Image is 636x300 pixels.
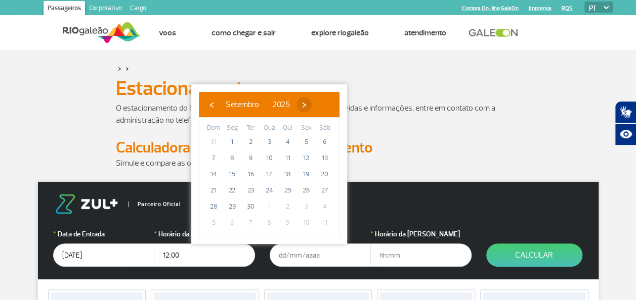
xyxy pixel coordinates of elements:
span: 3 [298,198,314,215]
span: 16 [242,166,259,182]
span: 2 [280,198,296,215]
th: weekday [278,123,297,134]
span: 4 [280,134,296,150]
a: Voos [158,28,176,38]
label: Horário da Entrada [154,229,255,239]
span: 25 [280,182,296,198]
span: 18 [280,166,296,182]
span: 14 [205,166,222,182]
span: 26 [298,182,314,198]
span: 23 [242,182,259,198]
th: weekday [315,123,334,134]
span: 11 [317,215,333,231]
p: Simule e compare as opções. [116,157,521,169]
bs-datepicker-navigation-view: ​ ​ ​ [204,98,312,108]
span: 15 [224,166,240,182]
span: 13 [317,150,333,166]
span: 5 [205,215,222,231]
span: 30 [242,198,259,215]
a: Cargo [126,1,150,17]
button: Abrir tradutor de língua de sinais. [615,101,636,123]
a: Como chegar e sair [211,28,275,38]
span: 1 [224,134,240,150]
p: O estacionamento do RIOgaleão é administrado pela Estapar. Para dúvidas e informações, entre em c... [116,102,521,126]
th: weekday [241,123,260,134]
span: 19 [298,166,314,182]
a: Compra On-line GaleOn [462,5,519,12]
span: 24 [261,182,277,198]
a: Imprensa [529,5,552,12]
span: Parceiro Oficial [129,202,181,207]
th: weekday [297,123,316,134]
input: dd/mm/aaaa [270,243,371,267]
span: 28 [205,198,222,215]
span: 8 [224,150,240,166]
span: 6 [224,215,240,231]
button: 2025 [266,97,296,112]
span: 7 [205,150,222,166]
th: weekday [223,123,242,134]
span: 21 [205,182,222,198]
span: 11 [280,150,296,166]
span: Setembro [226,99,259,110]
span: 2025 [272,99,290,110]
button: Calcular [486,243,582,267]
span: 9 [242,150,259,166]
input: hh:mm [370,243,472,267]
a: Passageiros [44,1,85,17]
span: 31 [205,134,222,150]
input: dd/mm/aaaa [53,243,154,267]
span: 27 [317,182,333,198]
div: Plugin de acessibilidade da Hand Talk. [615,101,636,145]
span: 8 [261,215,277,231]
span: 6 [317,134,333,150]
a: > [118,63,121,74]
span: 10 [261,150,277,166]
span: 2 [242,134,259,150]
span: 9 [280,215,296,231]
bs-datepicker-container: calendar [191,84,347,244]
span: 1 [261,198,277,215]
a: > [125,63,129,74]
th: weekday [204,123,223,134]
label: Horário da [PERSON_NAME] [370,229,472,239]
a: Corporativo [85,1,126,17]
span: 29 [224,198,240,215]
h2: Calculadora de Tarifa do Estacionamento [116,138,521,157]
span: 7 [242,215,259,231]
span: 10 [298,215,314,231]
button: Abrir recursos assistivos. [615,123,636,145]
span: 3 [261,134,277,150]
span: 20 [317,166,333,182]
button: › [296,97,312,112]
img: logo-zul.png [53,194,120,214]
span: 17 [261,166,277,182]
input: hh:mm [154,243,255,267]
button: ‹ [204,97,219,112]
th: weekday [260,123,279,134]
label: Data de Entrada [53,229,154,239]
h1: Estacionamento [116,80,521,97]
span: 12 [298,150,314,166]
a: Atendimento [404,28,446,38]
span: 5 [298,134,314,150]
span: 4 [317,198,333,215]
button: Setembro [219,97,266,112]
span: 22 [224,182,240,198]
a: RQS [562,5,573,12]
a: Explore RIOgaleão [311,28,368,38]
